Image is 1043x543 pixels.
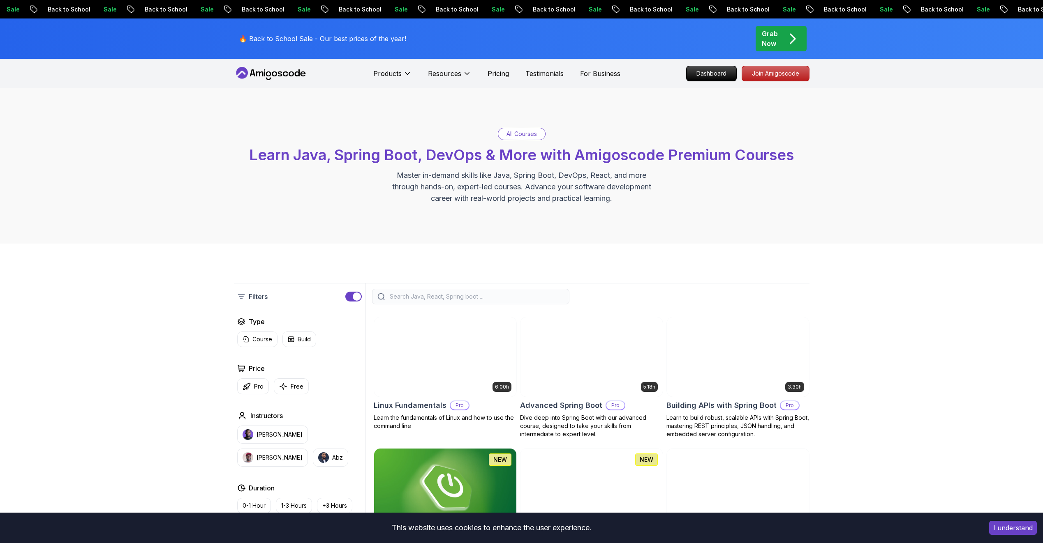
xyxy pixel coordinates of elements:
h2: Instructors [250,411,283,421]
h2: Duration [249,483,275,493]
button: Free [274,378,309,394]
h2: Price [249,364,265,373]
p: Sale [798,5,825,14]
p: Abz [332,453,343,462]
a: Pricing [488,69,509,78]
p: Filters [249,292,268,301]
p: NEW [493,456,507,464]
p: 6.00h [495,384,509,390]
p: Build [298,335,311,343]
button: Accept cookies [989,521,1037,535]
a: Testimonials [525,69,564,78]
img: instructor img [318,452,329,463]
img: instructor img [243,452,253,463]
p: Back to School [548,5,604,14]
img: instructor img [243,429,253,440]
p: Pro [254,382,264,391]
p: Course [252,335,272,343]
p: Sale [507,5,534,14]
p: Back to School [354,5,410,14]
button: 0-1 Hour [237,498,271,513]
span: Learn Java, Spring Boot, DevOps & More with Amigoscode Premium Courses [249,146,794,164]
p: Back to School [160,5,216,14]
p: Back to School [257,5,313,14]
p: Sale [119,5,146,14]
h2: Type [249,317,265,327]
p: Back to School [645,5,701,14]
button: Build [282,331,316,347]
a: For Business [580,69,620,78]
button: +3 Hours [317,498,352,513]
a: Linux Fundamentals card6.00hLinux FundamentalsProLearn the fundamentals of Linux and how to use t... [374,317,517,430]
p: 0-1 Hour [243,502,266,510]
p: Pro [606,401,624,410]
p: 5.18h [643,384,655,390]
p: +3 Hours [322,502,347,510]
p: Sale [216,5,243,14]
p: Products [373,69,402,78]
h2: Building APIs with Spring Boot [666,400,777,411]
button: instructor img[PERSON_NAME] [237,449,308,467]
button: instructor img[PERSON_NAME] [237,426,308,444]
p: Sale [701,5,728,14]
p: Sale [604,5,631,14]
p: NEW [640,456,653,464]
p: Back to School [63,5,119,14]
p: Grab Now [762,29,778,48]
p: Resources [428,69,461,78]
p: Sale [895,5,922,14]
button: 1-3 Hours [276,498,312,513]
button: Resources [428,69,471,85]
img: Spring Boot for Beginners card [374,449,516,528]
p: Master in-demand skills like Java, Spring Boot, DevOps, React, and more through hands-on, expert-... [384,170,660,204]
a: Dashboard [686,66,737,81]
p: Free [291,382,303,391]
p: Sale [992,5,1019,14]
img: Java for Beginners card [667,449,809,528]
p: [PERSON_NAME] [257,453,303,462]
p: Back to School [937,5,992,14]
a: Building APIs with Spring Boot card3.30hBuilding APIs with Spring BootProLearn to build robust, s... [666,317,809,438]
button: Course [237,331,278,347]
img: Advanced Spring Boot card [520,317,663,397]
p: Back to School [839,5,895,14]
h2: Advanced Spring Boot [520,400,602,411]
p: 3.30h [788,384,802,390]
p: Back to School [742,5,798,14]
p: Pro [781,401,799,410]
p: Back to School [451,5,507,14]
p: Pro [451,401,469,410]
p: [PERSON_NAME] [257,430,303,439]
div: This website uses cookies to enhance the user experience. [6,519,977,537]
img: Spring Data JPA card [520,449,663,528]
input: Search Java, React, Spring boot ... [388,292,564,301]
p: Learn to build robust, scalable APIs with Spring Boot, mastering REST principles, JSON handling, ... [666,414,809,438]
button: Products [373,69,412,85]
img: Linux Fundamentals card [374,317,516,397]
a: Advanced Spring Boot card5.18hAdvanced Spring BootProDive deep into Spring Boot with our advanced... [520,317,663,438]
p: Learn the fundamentals of Linux and how to use the command line [374,414,517,430]
p: 🔥 Back to School Sale - Our best prices of the year! [239,34,406,44]
p: 1-3 Hours [281,502,307,510]
p: Sale [313,5,340,14]
button: instructor imgAbz [313,449,348,467]
p: Join Amigoscode [742,66,809,81]
p: Sale [22,5,49,14]
p: Sale [410,5,437,14]
a: Join Amigoscode [742,66,809,81]
img: Building APIs with Spring Boot card [667,317,809,397]
p: Dive deep into Spring Boot with our advanced course, designed to take your skills from intermedia... [520,414,663,438]
h2: Linux Fundamentals [374,400,446,411]
button: Pro [237,378,269,394]
p: All Courses [506,130,537,138]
